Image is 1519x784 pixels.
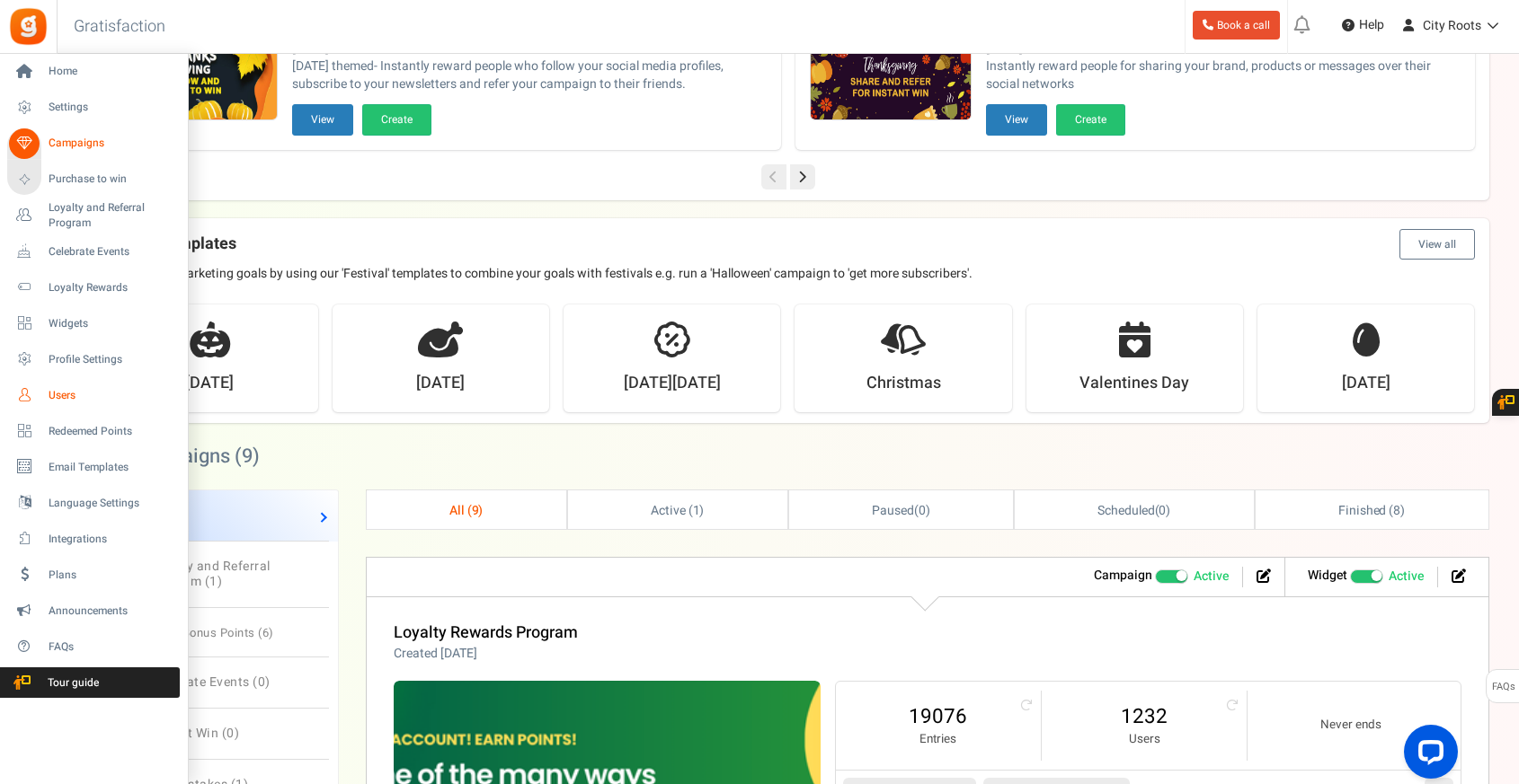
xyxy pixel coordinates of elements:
[986,104,1047,136] button: View
[1342,372,1390,395] strong: [DATE]
[8,6,49,47] img: Gratisfaction
[7,236,180,267] a: Celebrate Events
[7,308,180,339] a: Widgets
[209,572,218,591] span: 1
[1060,702,1229,731] a: 1232
[1308,566,1347,585] strong: Widget
[292,57,767,93] span: [DATE] themed- Instantly reward people who follow your social media profiles, subscribe to your n...
[7,559,180,590] a: Plans
[7,272,180,303] a: Loyalty Rewards
[854,702,1023,731] a: 19076
[149,557,271,591] span: Loyalty and Referral Program ( )
[227,724,235,743] span: 0
[49,496,174,511] span: Language Settings
[1193,11,1280,40] a: Book a call
[185,372,234,395] strong: [DATE]
[449,501,484,520] span: All ( )
[49,280,174,295] span: Loyalty Rewards
[919,501,926,520] span: 0
[651,501,705,520] span: Active ( )
[242,442,253,471] span: 9
[102,229,1475,260] h4: Festival templates
[1094,566,1152,585] strong: Campaign
[7,380,180,410] a: Users
[7,344,180,374] a: Profile Settings
[102,265,1475,283] p: Achieve your marketing goals by using our 'Festival' templates to combine your goals with festiva...
[149,673,271,692] span: Celebrate Events ( )
[872,501,930,520] span: ( )
[49,352,174,367] span: Profile Settings
[1159,501,1166,520] span: 0
[866,372,941,395] strong: Christmas
[1097,501,1170,520] span: ( )
[811,40,971,121] img: Recommended Campaigns
[1338,501,1405,520] span: Finished ( )
[49,136,174,151] span: Campaigns
[1423,16,1481,35] span: City Roots
[49,639,174,655] span: FAQs
[182,624,274,641] span: Bonus Points ( )
[1266,717,1435,734] small: Never ends
[49,568,174,583] span: Plans
[49,100,174,115] span: Settings
[7,524,180,554] a: Integrations
[624,372,721,395] strong: [DATE][DATE]
[258,673,266,692] span: 0
[7,57,180,87] a: Home
[7,92,180,123] a: Settings
[986,57,1461,93] span: Instantly reward people for sharing your brand, products or messages over their social networks
[7,200,180,231] a: Loyalty and Referral Program
[49,603,174,619] span: Announcements
[7,164,180,195] a: Purchase to win
[149,724,240,743] span: Instant Win ( )
[7,452,180,482] a: Email Templates
[49,200,180,231] span: Loyalty and Referral Program
[872,501,914,520] span: Paused
[394,621,578,645] a: Loyalty Rewards Program
[7,128,180,159] a: Campaigns
[1389,568,1424,586] span: Active
[49,460,174,475] span: Email Templates
[49,532,174,547] span: Integrations
[7,631,180,662] a: FAQs
[54,9,185,45] h3: Gratisfaction
[1399,229,1475,260] button: View all
[1491,670,1515,704] span: FAQs
[1194,568,1229,586] span: Active
[362,104,431,136] button: Create
[1393,501,1400,520] span: 8
[1079,372,1189,395] strong: Valentines Day
[472,501,479,520] span: 9
[292,104,353,136] button: View
[1355,16,1384,34] span: Help
[1060,731,1229,748] small: Users
[693,501,700,520] span: 1
[854,731,1023,748] small: Entries
[49,172,174,187] span: Purchase to win
[7,595,180,626] a: Announcements
[49,64,174,79] span: Home
[394,645,578,663] p: Created [DATE]
[7,416,180,446] a: Redeemed Points
[1294,567,1438,587] li: Widget activated
[49,244,174,260] span: Celebrate Events
[117,40,277,121] img: Recommended Campaigns
[49,424,174,439] span: Redeemed Points
[7,488,180,518] a: Language Settings
[49,316,174,331] span: Widgets
[1056,104,1125,136] button: Create
[416,372,465,395] strong: [DATE]
[49,388,174,403] span: Users
[8,675,134,691] span: Tour guide
[1097,501,1155,520] span: Scheduled
[1335,11,1391,40] a: Help
[262,624,270,641] span: 6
